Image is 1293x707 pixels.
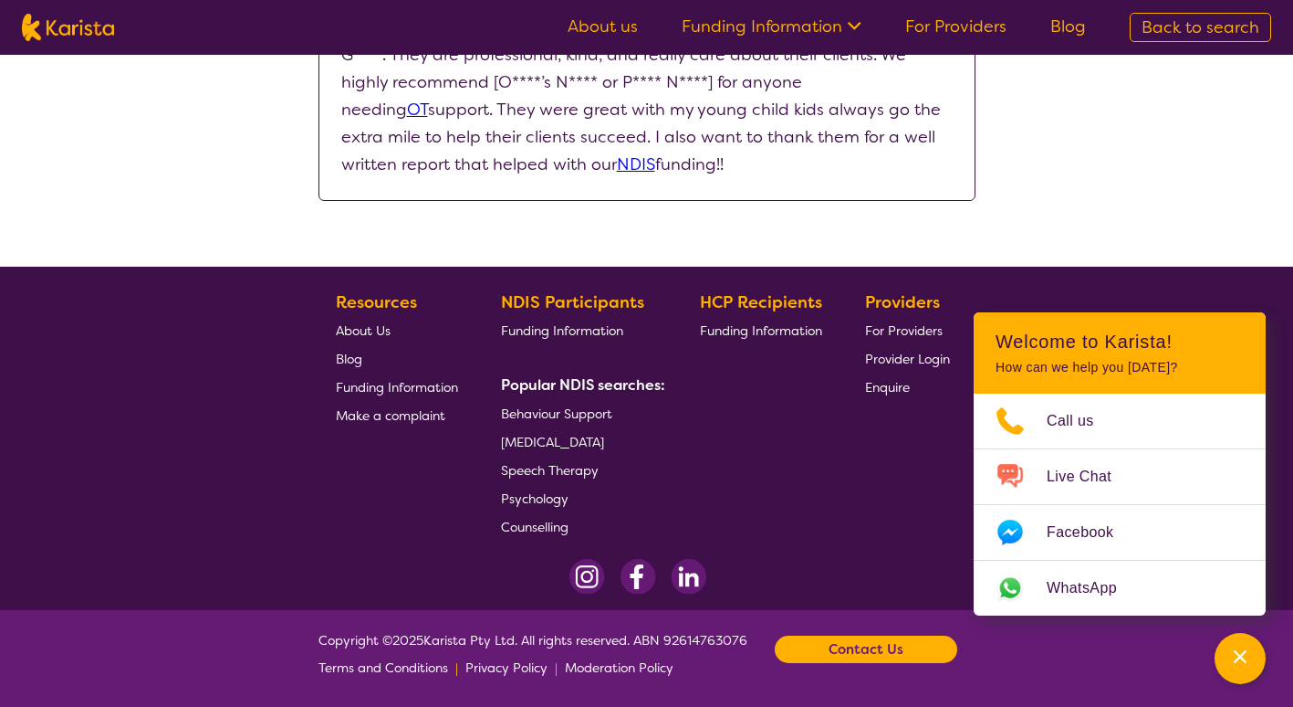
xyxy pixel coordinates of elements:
[829,636,903,663] b: Contact Us
[1047,463,1133,491] span: Live Chat
[865,291,940,313] b: Providers
[1047,519,1135,546] span: Facebook
[671,559,706,595] img: LinkedIn
[974,312,1266,616] div: Channel Menu
[1142,16,1259,38] span: Back to search
[1130,13,1271,42] a: Back to search
[501,291,644,313] b: NDIS Participants
[865,322,943,339] span: For Providers
[865,316,950,344] a: For Providers
[465,660,547,676] span: Privacy Policy
[501,434,604,450] span: [MEDICAL_DATA]
[700,322,822,339] span: Funding Information
[569,559,605,595] img: Instagram
[501,322,623,339] span: Funding Information
[565,660,673,676] span: Moderation Policy
[336,322,391,339] span: About Us
[407,99,428,121] a: OT
[617,153,655,175] a: NDIS
[996,360,1244,375] p: How can we help you [DATE]?
[336,379,458,396] span: Funding Information
[700,316,822,344] a: Funding Information
[336,316,458,344] a: About Us
[555,654,558,681] p: |
[501,484,658,512] a: Psychology
[318,654,448,681] a: Terms and Conditions
[1047,575,1139,602] span: WhatsApp
[568,16,638,37] a: About us
[501,399,658,427] a: Behaviour Support
[336,401,458,429] a: Make a complaint
[318,627,747,681] span: Copyright © 2025 Karista Pty Ltd. All rights reserved. ABN 92614763076
[501,456,658,484] a: Speech Therapy
[336,291,417,313] b: Resources
[465,654,547,681] a: Privacy Policy
[1215,633,1266,684] button: Channel Menu
[974,394,1266,616] ul: Choose channel
[341,14,953,178] p: We’ve had a great experience working with the O**** at H**** & H**** R**** G****. They are profes...
[336,351,362,367] span: Blog
[905,16,1006,37] a: For Providers
[501,406,612,422] span: Behaviour Support
[865,351,950,367] span: Provider Login
[1050,16,1086,37] a: Blog
[336,373,458,401] a: Funding Information
[565,654,673,681] a: Moderation Policy
[22,14,114,41] img: Karista logo
[336,344,458,373] a: Blog
[501,316,658,344] a: Funding Information
[455,654,458,681] p: |
[974,561,1266,616] a: Web link opens in a new tab.
[865,373,950,401] a: Enquire
[501,462,599,479] span: Speech Therapy
[501,375,665,395] b: Popular NDIS searches:
[501,427,658,456] a: [MEDICAL_DATA]
[700,291,822,313] b: HCP Recipients
[336,407,445,424] span: Make a complaint
[996,331,1244,353] h2: Welcome to Karista!
[620,559,656,595] img: Facebook
[1047,407,1116,435] span: Call us
[865,344,950,373] a: Provider Login
[501,519,568,535] span: Counselling
[501,491,568,507] span: Psychology
[865,379,910,396] span: Enquire
[682,16,861,37] a: Funding Information
[318,660,448,676] span: Terms and Conditions
[501,512,658,541] a: Counselling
